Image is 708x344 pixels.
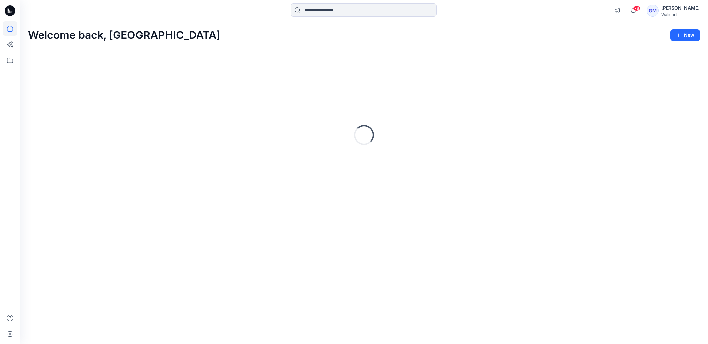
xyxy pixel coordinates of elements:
[647,5,659,17] div: GM
[661,12,700,17] div: Walmart
[28,29,220,41] h2: Welcome back, [GEOGRAPHIC_DATA]
[670,29,700,41] button: New
[633,6,640,11] span: 78
[661,4,700,12] div: [PERSON_NAME]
